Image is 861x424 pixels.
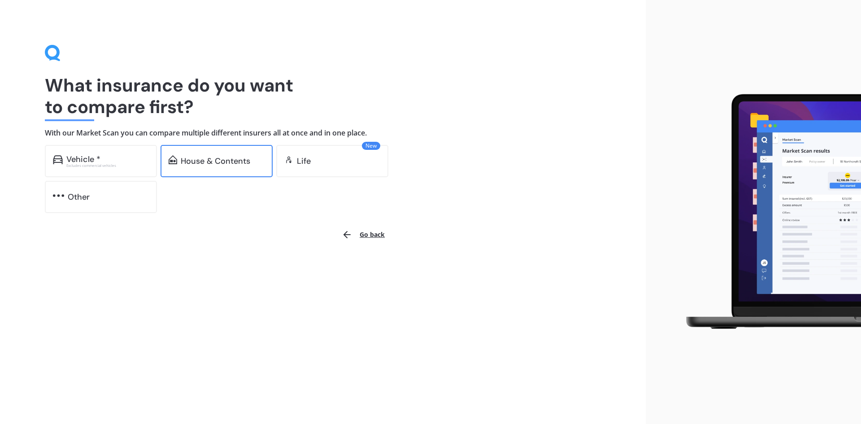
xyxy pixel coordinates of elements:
[45,74,601,118] h1: What insurance do you want to compare first?
[673,89,861,336] img: laptop.webp
[336,224,390,245] button: Go back
[169,155,177,164] img: home-and-contents.b802091223b8502ef2dd.svg
[53,191,64,200] img: other.81dba5aafe580aa69f38.svg
[68,192,90,201] div: Other
[66,164,149,167] div: Excludes commercial vehicles
[284,155,293,164] img: life.f720d6a2d7cdcd3ad642.svg
[297,157,311,166] div: Life
[45,128,601,138] h4: With our Market Scan you can compare multiple different insurers all at once and in one place.
[66,155,100,164] div: Vehicle *
[181,157,250,166] div: House & Contents
[362,142,380,150] span: New
[53,155,63,164] img: car.f15378c7a67c060ca3f3.svg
